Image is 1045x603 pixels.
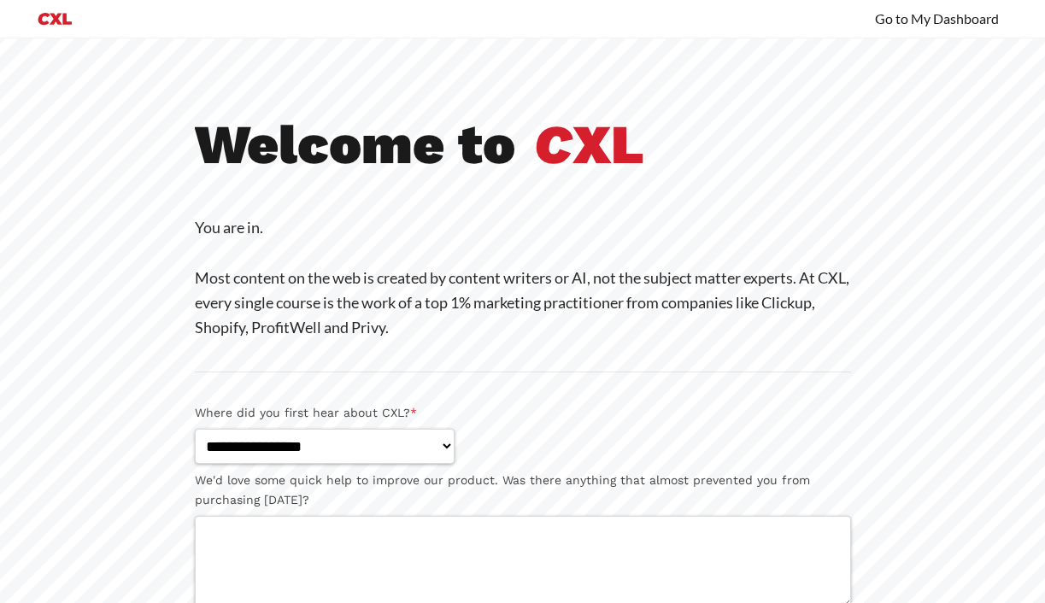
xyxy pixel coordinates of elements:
label: We'd love some quick help to improve our product. Was there anything that almost prevented you fr... [195,471,851,510]
b: Welcome to [195,112,515,177]
label: Where did you first hear about CXL? [195,403,851,423]
p: You are in. Most content on the web is created by content writers or AI, not the subject matter e... [195,215,851,340]
b: XL [534,112,644,177]
i: C [534,112,572,177]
